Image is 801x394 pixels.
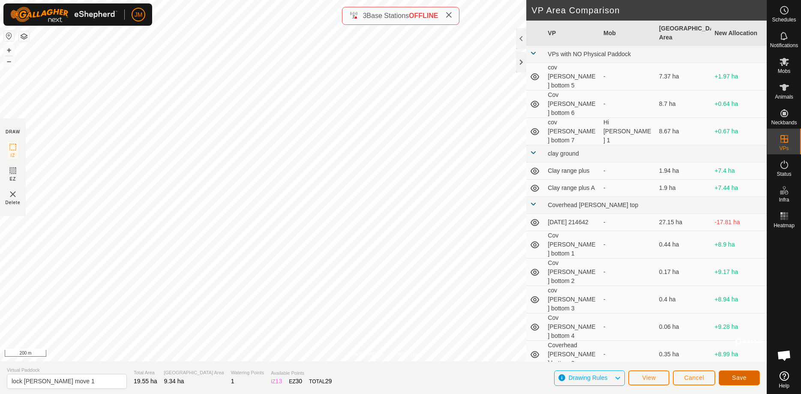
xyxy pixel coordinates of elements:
[711,180,767,197] td: +7.44 ha
[309,377,332,386] div: TOTAL
[544,180,600,197] td: Clay range plus A
[164,378,184,385] span: 9.34 ha
[363,12,366,19] span: 3
[779,146,789,151] span: VPs
[164,369,224,376] span: [GEOGRAPHIC_DATA] Area
[11,152,15,159] span: IZ
[6,129,20,135] div: DRAW
[774,223,795,228] span: Heatmap
[656,259,711,286] td: 0.17 ha
[628,370,669,385] button: View
[603,99,652,108] div: -
[711,313,767,341] td: +9.28 ha
[603,166,652,175] div: -
[544,21,600,46] th: VP
[568,374,607,381] span: Drawing Rules
[134,378,157,385] span: 19.55 ha
[711,259,767,286] td: +9.17 ha
[656,162,711,180] td: 1.94 ha
[779,197,789,202] span: Infra
[544,341,600,368] td: Coverhead [PERSON_NAME] bottom 0
[231,378,234,385] span: 1
[777,171,791,177] span: Status
[656,231,711,259] td: 0.44 ha
[603,322,652,331] div: -
[289,377,302,386] div: EZ
[6,199,21,206] span: Delete
[656,214,711,231] td: 27.15 ha
[10,176,16,182] span: EZ
[775,94,793,99] span: Animals
[711,63,767,90] td: +1.97 ha
[4,56,14,66] button: –
[656,286,711,313] td: 0.4 ha
[771,120,797,125] span: Neckbands
[603,240,652,249] div: -
[711,162,767,180] td: +7.4 ha
[349,350,381,358] a: Privacy Policy
[366,12,409,19] span: Base Stations
[600,21,656,46] th: Mob
[548,202,638,208] span: Coverhead [PERSON_NAME] top
[656,118,711,145] td: 8.67 ha
[719,370,760,385] button: Save
[603,72,652,81] div: -
[603,295,652,304] div: -
[548,150,579,157] span: clay ground
[544,90,600,118] td: Cov [PERSON_NAME] bottom 6
[409,12,438,19] span: OFFLINE
[603,268,652,277] div: -
[544,313,600,341] td: Cov [PERSON_NAME] bottom 4
[276,378,282,385] span: 13
[544,259,600,286] td: Cov [PERSON_NAME] bottom 2
[771,343,797,368] div: Open chat
[271,377,282,386] div: IZ
[544,286,600,313] td: cov [PERSON_NAME] bottom 3
[603,350,652,359] div: -
[4,31,14,41] button: Reset Map
[392,350,417,358] a: Contact Us
[296,378,303,385] span: 30
[544,63,600,90] td: cov [PERSON_NAME] bottom 5
[8,189,18,199] img: VP
[656,21,711,46] th: [GEOGRAPHIC_DATA] Area
[711,286,767,313] td: +8.94 ha
[778,69,790,74] span: Mobs
[603,183,652,192] div: -
[732,374,747,381] span: Save
[656,90,711,118] td: 8.7 ha
[684,374,704,381] span: Cancel
[779,383,789,388] span: Help
[544,162,600,180] td: Clay range plus
[531,5,767,15] h2: VP Area Comparison
[770,43,798,48] span: Notifications
[656,180,711,197] td: 1.9 ha
[544,118,600,145] td: cov [PERSON_NAME] bottom 7
[544,214,600,231] td: [DATE] 214642
[767,368,801,392] a: Help
[603,218,652,227] div: -
[603,118,652,145] div: Hi [PERSON_NAME] 1
[772,17,796,22] span: Schedules
[231,369,264,376] span: Watering Points
[711,214,767,231] td: -17.81 ha
[642,374,656,381] span: View
[271,370,332,377] span: Available Points
[711,90,767,118] td: +0.64 ha
[7,367,127,374] span: Virtual Paddock
[135,10,143,19] span: JM
[19,31,29,42] button: Map Layers
[656,63,711,90] td: 7.37 ha
[325,378,332,385] span: 29
[673,370,715,385] button: Cancel
[544,231,600,259] td: Cov [PERSON_NAME] bottom 1
[656,341,711,368] td: 0.35 ha
[711,118,767,145] td: +0.67 ha
[711,21,767,46] th: New Allocation
[711,231,767,259] td: +8.9 ha
[656,313,711,341] td: 0.06 ha
[10,7,117,22] img: Gallagher Logo
[548,51,631,57] span: VPs with NO Physical Paddock
[134,369,157,376] span: Total Area
[4,45,14,55] button: +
